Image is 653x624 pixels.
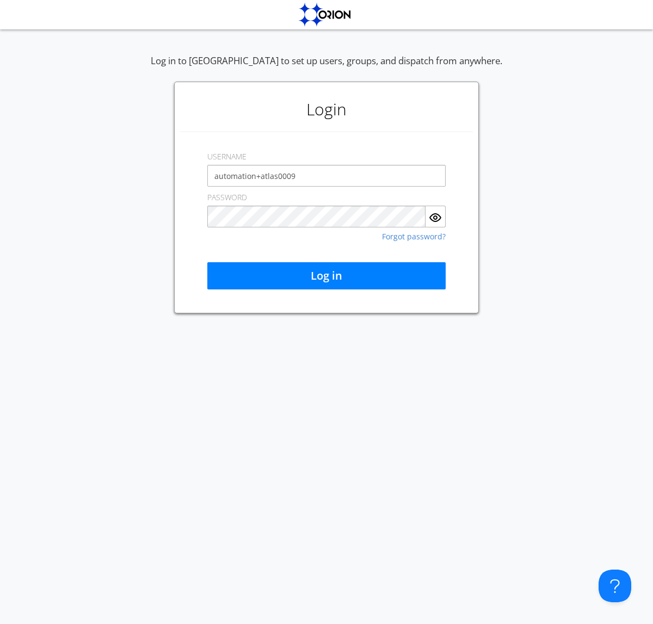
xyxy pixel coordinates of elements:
[180,88,473,131] h1: Login
[207,192,247,203] label: PASSWORD
[426,206,446,227] button: Show Password
[207,151,247,162] label: USERNAME
[429,211,442,224] img: eye.svg
[207,262,446,289] button: Log in
[382,233,446,240] a: Forgot password?
[151,54,502,82] div: Log in to [GEOGRAPHIC_DATA] to set up users, groups, and dispatch from anywhere.
[207,206,426,227] input: Password
[599,570,631,602] iframe: Toggle Customer Support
